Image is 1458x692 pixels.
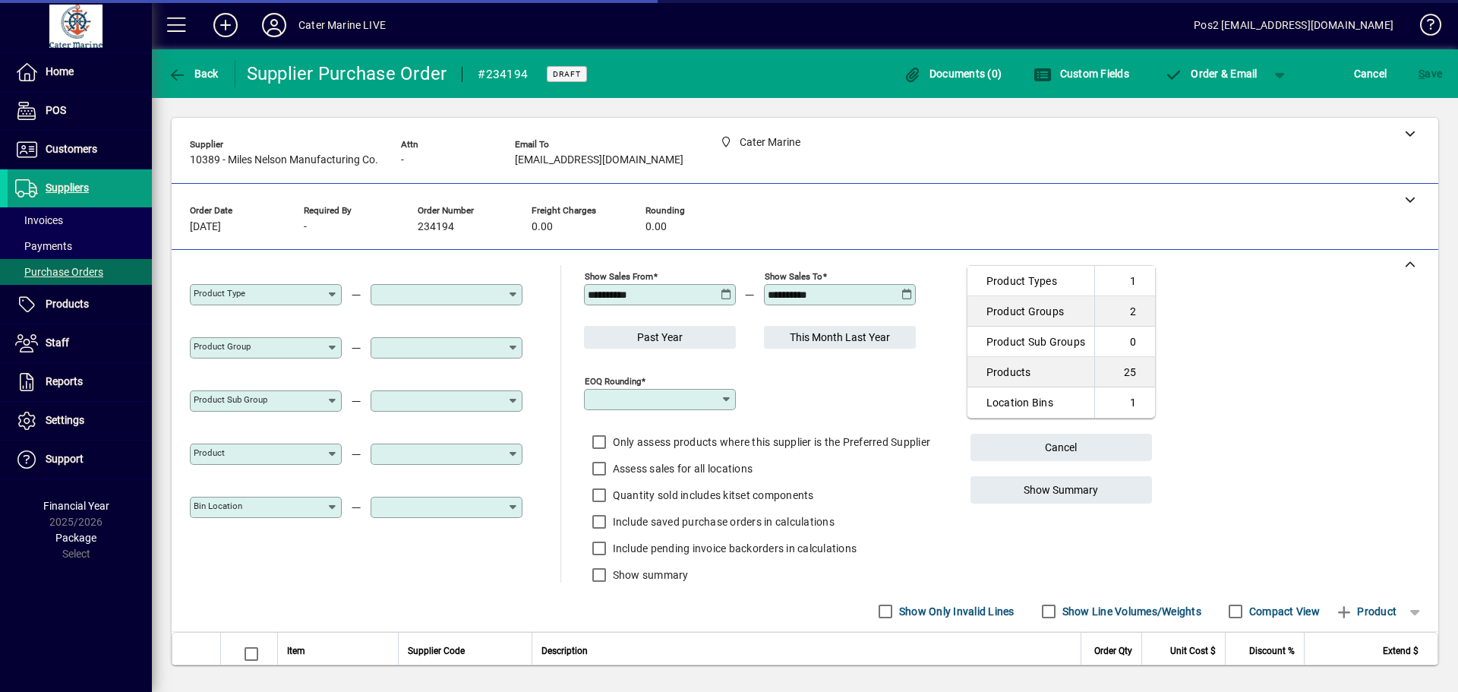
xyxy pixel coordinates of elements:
[46,65,74,77] span: Home
[55,532,96,544] span: Package
[1246,604,1320,619] label: Compact View
[194,501,242,511] mat-label: Bin Location
[190,154,378,166] span: 10389 - Miles Nelson Manufacturing Co.
[790,325,890,350] span: This Month Last Year
[194,288,245,299] mat-label: Product Type
[1354,62,1387,86] span: Cancel
[585,376,641,387] mat-label: EOQ Rounding
[1170,643,1216,659] span: Unit Cost $
[967,296,1095,327] td: Product Groups
[8,259,152,285] a: Purchase Orders
[1350,60,1391,87] button: Cancel
[970,434,1153,461] button: Cancel
[610,567,689,583] label: Show summary
[201,11,250,39] button: Add
[610,541,857,556] label: Include pending invoice backorders in calculations
[247,62,447,86] div: Supplier Purchase Order
[401,154,404,166] span: -
[1045,435,1077,460] span: Cancel
[8,53,152,91] a: Home
[46,104,66,116] span: POS
[1094,357,1155,387] td: 25
[645,221,667,233] span: 0.00
[15,266,103,278] span: Purchase Orders
[1383,643,1419,659] span: Extend $
[194,341,251,352] mat-label: Product Group
[610,461,753,476] label: Assess sales for all locations
[515,154,683,166] span: [EMAIL_ADDRESS][DOMAIN_NAME]
[899,60,1005,87] button: Documents (0)
[8,324,152,362] a: Staff
[304,221,307,233] span: -
[298,13,386,37] div: Cater Marine LIVE
[1030,60,1133,87] button: Custom Fields
[190,221,221,233] span: [DATE]
[1034,68,1129,80] span: Custom Fields
[967,357,1095,387] td: Products
[584,326,736,349] button: Past Year
[8,286,152,324] a: Products
[970,476,1153,504] button: Show Summary
[1249,643,1295,659] span: Discount %
[1094,387,1155,418] td: 1
[1094,296,1155,327] td: 2
[8,363,152,401] a: Reports
[967,327,1095,357] td: Product Sub Groups
[46,182,89,194] span: Suppliers
[152,60,235,87] app-page-header-button: Back
[1419,68,1425,80] span: S
[1094,327,1155,357] td: 0
[1194,13,1393,37] div: Pos2 [EMAIL_ADDRESS][DOMAIN_NAME]
[8,402,152,440] a: Settings
[46,337,69,349] span: Staff
[967,266,1095,296] td: Product Types
[896,604,1015,619] label: Show Only Invalid Lines
[1165,68,1258,80] span: Order & Email
[194,447,225,458] mat-label: Product
[1409,3,1439,52] a: Knowledge Base
[637,325,683,350] span: Past Year
[15,240,72,252] span: Payments
[46,375,83,387] span: Reports
[418,221,454,233] span: 234194
[287,643,305,659] span: Item
[610,434,931,450] label: Only assess products where this supplier is the Preferred Supplier
[408,643,465,659] span: Supplier Code
[46,143,97,155] span: Customers
[1024,478,1098,503] span: Show Summary
[764,326,916,349] button: This Month Last Year
[478,62,528,87] div: #234194
[168,68,219,80] span: Back
[46,453,84,465] span: Support
[532,221,553,233] span: 0.00
[1157,60,1265,87] button: Order & Email
[1327,598,1404,625] button: Product
[1094,266,1155,296] td: 1
[43,500,109,512] span: Financial Year
[8,233,152,259] a: Payments
[1059,604,1201,619] label: Show Line Volumes/Weights
[610,514,835,529] label: Include saved purchase orders in calculations
[15,214,63,226] span: Invoices
[1094,643,1132,659] span: Order Qty
[250,11,298,39] button: Profile
[8,92,152,130] a: POS
[553,69,581,79] span: Draft
[1335,599,1396,624] span: Product
[1419,62,1442,86] span: ave
[903,68,1002,80] span: Documents (0)
[194,394,267,405] mat-label: Product Sub group
[46,298,89,310] span: Products
[46,414,84,426] span: Settings
[8,207,152,233] a: Invoices
[541,643,588,659] span: Description
[967,387,1095,418] td: Location Bins
[8,441,152,479] a: Support
[8,131,152,169] a: Customers
[610,488,814,503] label: Quantity sold includes kitset components
[164,60,222,87] button: Back
[1415,60,1446,87] button: Save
